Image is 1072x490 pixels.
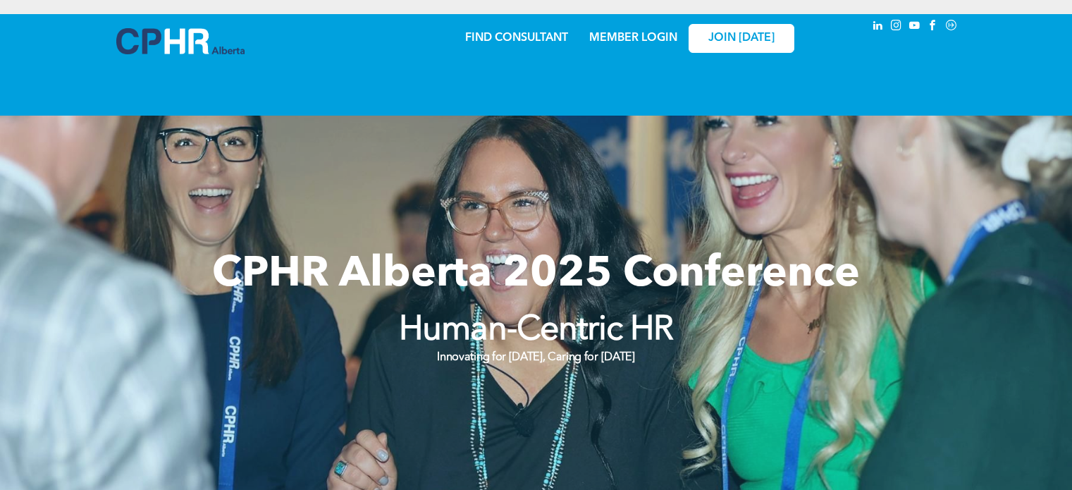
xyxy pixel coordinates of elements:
a: FIND CONSULTANT [465,32,568,44]
a: instagram [889,18,904,37]
span: CPHR Alberta 2025 Conference [212,254,860,296]
a: youtube [907,18,923,37]
a: linkedin [870,18,886,37]
strong: Human-Centric HR [399,314,674,348]
span: JOIN [DATE] [708,32,775,45]
img: A blue and white logo for cp alberta [116,28,245,54]
strong: Innovating for [DATE], Caring for [DATE] [437,352,634,363]
a: JOIN [DATE] [689,24,794,53]
a: Social network [944,18,959,37]
a: facebook [925,18,941,37]
a: MEMBER LOGIN [589,32,677,44]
